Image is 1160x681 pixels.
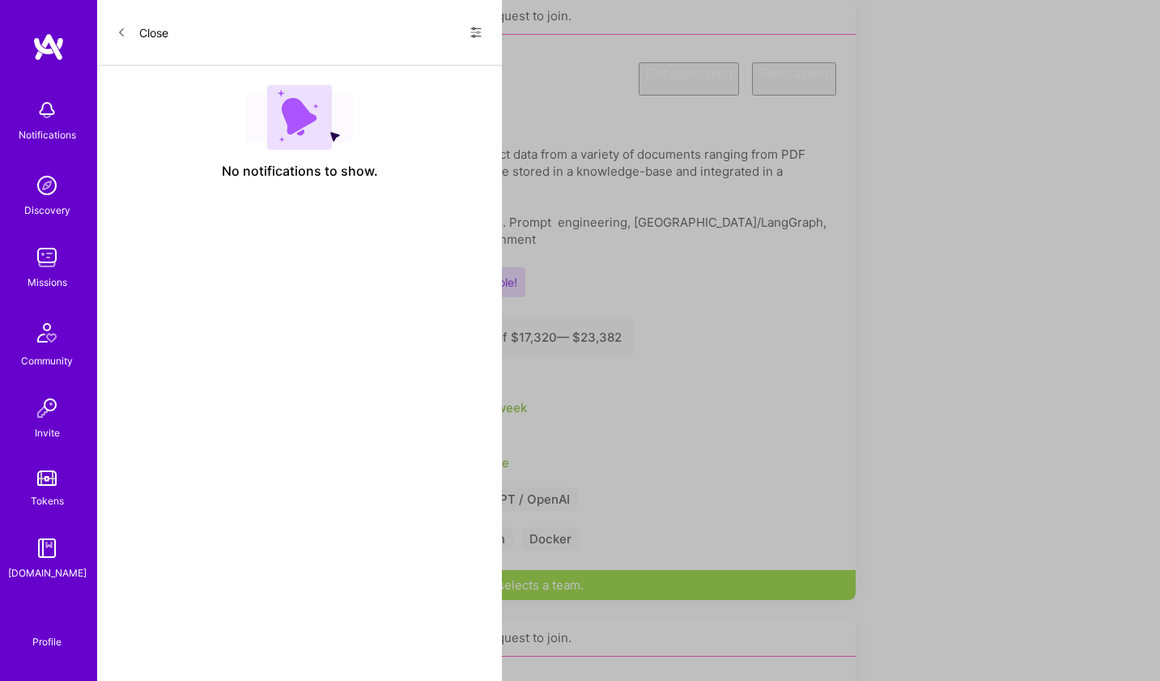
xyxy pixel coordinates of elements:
div: Discovery [24,202,70,219]
span: No notifications to show. [222,163,378,180]
div: Community [21,352,73,369]
img: empty [246,85,353,150]
a: Profile [27,616,67,649]
div: Invite [35,424,60,441]
div: Notifications [19,126,76,143]
img: bell [31,94,63,126]
div: Tokens [31,492,64,509]
img: Invite [31,392,63,424]
img: guide book [31,532,63,564]
div: [DOMAIN_NAME] [8,564,87,581]
button: Close [117,19,168,45]
div: Profile [32,633,62,649]
img: Community [28,313,66,352]
img: discovery [31,169,63,202]
img: tokens [37,470,57,486]
img: logo [32,32,65,62]
div: Missions [28,274,67,291]
img: teamwork [31,241,63,274]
